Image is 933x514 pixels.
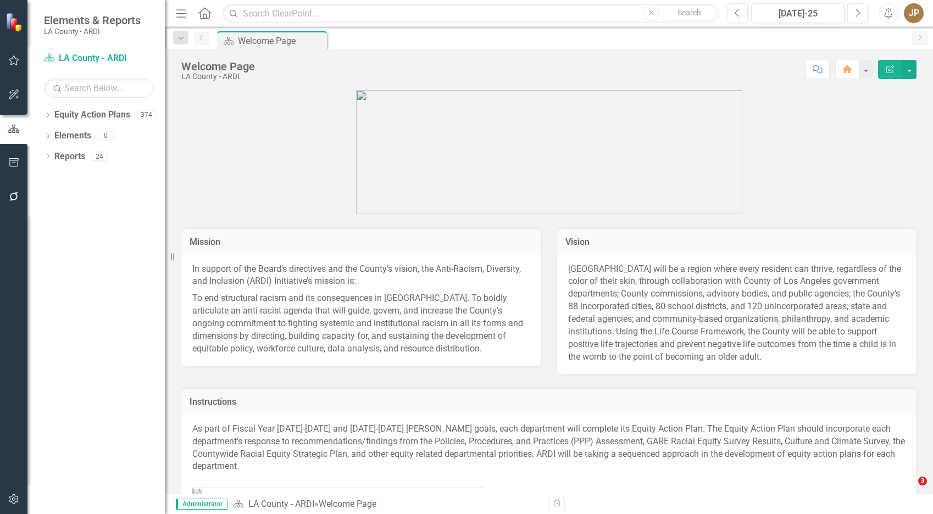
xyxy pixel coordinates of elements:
span: Elements & Reports [44,14,141,27]
input: Search Below... [44,79,154,98]
div: LA County - ARDI [181,72,255,81]
div: 374 [136,110,157,120]
div: [GEOGRAPHIC_DATA] will be a region where every resident can thrive, regardless of the color of th... [568,263,906,364]
div: 24 [91,152,108,161]
p: As part of Fiscal Year [DATE]-[DATE] and [DATE]-[DATE] [PERSON_NAME] goals, each department will ... [192,423,906,475]
iframe: Intercom live chat [896,477,922,503]
a: Reports [54,150,85,163]
small: LA County - ARDI [44,27,141,36]
a: Equity Action Plans [54,109,130,121]
input: Search ClearPoint... [223,4,719,23]
div: Welcome Page [181,60,255,72]
button: [DATE]-25 [751,3,845,23]
p: In support of the Board’s directives and the County’s vision, the Anti-Racism, Diversity, and Inc... [192,263,530,290]
span: Administrator [176,499,227,510]
button: JP [904,3,924,23]
img: ClearPoint Strategy [5,13,25,32]
span: 3 [918,477,927,485]
div: » [233,498,541,511]
h3: Mission [190,237,532,247]
a: LA County - ARDI [248,499,314,509]
a: LA County - ARDI [44,52,154,65]
h3: Vision [565,237,908,247]
button: Search [662,5,717,21]
h3: Instructions [190,397,908,407]
div: Welcome Page [319,499,376,509]
span: Search [677,8,701,17]
a: Elements [54,130,91,142]
div: [DATE]-25 [755,7,841,20]
div: 0 [97,131,114,141]
div: Welcome Page [238,34,324,48]
p: To end structural racism and its consequences in [GEOGRAPHIC_DATA]. To boldly articulate an anti-... [192,290,530,355]
img: 3CEO_Initiative%20Logos-ARDI_2023.png [356,90,742,214]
